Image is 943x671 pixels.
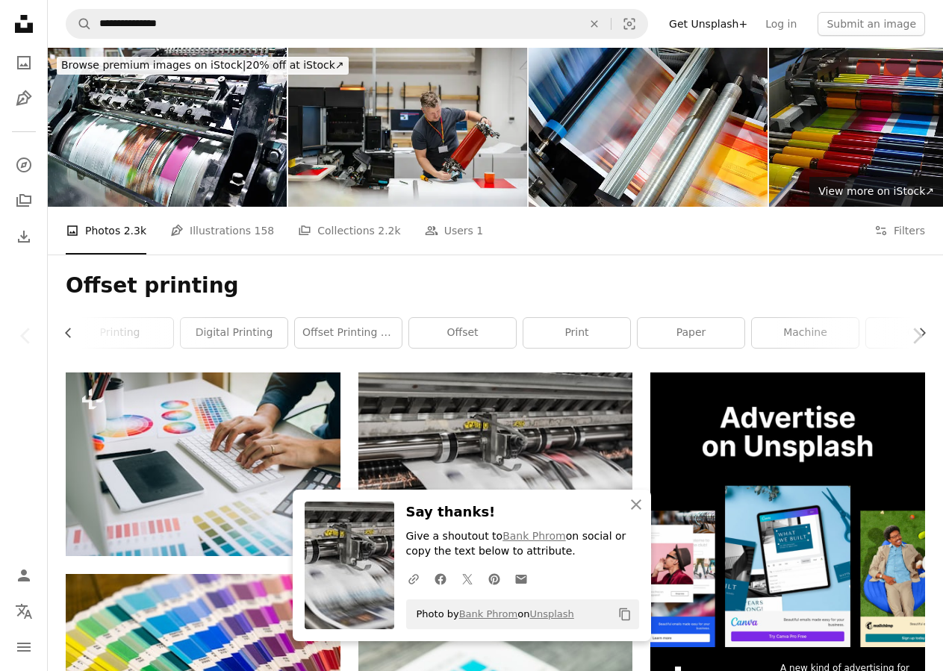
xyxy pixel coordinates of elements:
[170,207,274,255] a: Illustrations 158
[891,264,943,408] a: Next
[9,632,39,662] button: Menu
[611,10,647,38] button: Visual search
[529,48,768,207] img: Detail of offset printing machine
[295,318,402,348] a: offset printing machine
[181,318,287,348] a: digital printing
[66,272,925,299] h1: Offset printing
[48,48,358,84] a: Browse premium images on iStock|20% off at iStock↗
[61,59,246,71] span: Browse premium images on iStock |
[9,222,39,252] a: Download History
[409,318,516,348] a: offset
[578,10,611,38] button: Clear
[406,529,639,559] p: Give a shoutout to on social or copy the text below to attribute.
[409,602,574,626] span: Photo by on
[358,458,633,471] a: printing machine
[874,207,925,255] button: Filters
[378,222,400,239] span: 2.2k
[255,222,275,239] span: 158
[66,458,340,471] a: Freelance creative designers working on desk in modern home office.
[9,84,39,113] a: Illustrations
[48,48,287,207] img: Printing at high speed
[9,48,39,78] a: Photos
[288,48,527,207] img: Maintenance engineer in a in printing house fixing machine
[66,318,82,348] button: scroll list to the left
[9,596,39,626] button: Language
[298,207,400,255] a: Collections 2.2k
[508,564,535,593] a: Share over email
[61,59,344,71] span: 20% off at iStock ↗
[529,608,573,619] a: Unsplash
[612,602,638,627] button: Copy to clipboard
[358,372,633,555] img: printing machine
[66,9,648,39] form: Find visuals sitewide
[818,185,934,197] span: View more on iStock ↗
[454,564,481,593] a: Share on Twitter
[66,10,92,38] button: Search Unsplash
[481,564,508,593] a: Share on Pinterest
[9,186,39,216] a: Collections
[523,318,630,348] a: print
[756,12,806,36] a: Log in
[809,177,943,207] a: View more on iStock↗
[425,207,484,255] a: Users 1
[427,564,454,593] a: Share on Facebook
[66,372,340,555] img: Freelance creative designers working on desk in modern home office.
[818,12,925,36] button: Submit an image
[476,222,483,239] span: 1
[650,372,925,647] img: file-1635990755334-4bfd90f37242image
[9,150,39,180] a: Explore
[660,12,756,36] a: Get Unsplash+
[9,561,39,590] a: Log in / Sign up
[66,318,173,348] a: printing
[752,318,859,348] a: machine
[502,530,566,542] a: Bank Phrom
[638,318,744,348] a: paper
[406,502,639,523] h3: Say thanks!
[459,608,518,619] a: Bank Phrom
